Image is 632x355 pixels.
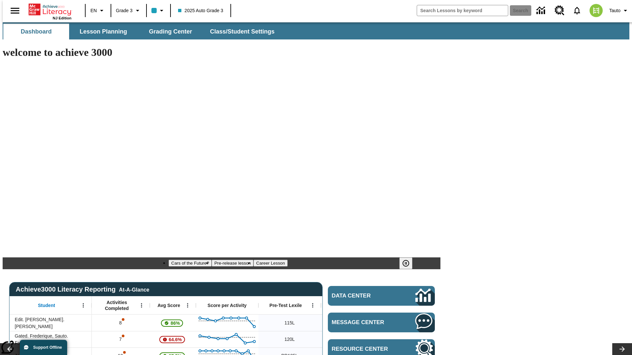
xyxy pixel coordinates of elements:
[284,336,295,343] span: 120 Lexile, Gated. Frederique, Sauto. Frederique
[166,334,185,345] span: 64.6%
[332,346,396,352] span: Resource Center
[328,313,435,332] a: Message Center
[92,331,150,347] div: 7, One or more Activity scores may be invalid., Gated. Frederique, Sauto. Frederique
[20,340,67,355] button: Support Offline
[78,300,88,310] button: Open Menu
[332,293,393,299] span: Data Center
[15,316,88,330] span: Edit. [PERSON_NAME]. [PERSON_NAME]
[183,300,193,310] button: Open Menu
[150,331,196,347] div: , 64.6%, Attention! This student's Average First Try Score of 64.6% is below 65%, Gated. Frederiq...
[116,7,133,14] span: Grade 3
[284,319,295,326] span: 115 Lexile, Edit. Lucie, Sauto. Lucie
[328,286,435,306] a: Data Center
[118,336,123,343] p: 7
[586,2,607,19] button: Select a new avatar
[29,2,71,20] div: Home
[253,260,287,267] button: Slide 3 Career Lesson
[270,302,302,308] span: Pre-Test Lexile
[3,22,629,39] div: SubNavbar
[118,319,123,326] p: 8
[399,257,419,269] div: Pause
[168,317,182,329] span: 86%
[590,4,603,17] img: avatar image
[332,319,396,326] span: Message Center
[568,2,586,19] a: Notifications
[157,302,180,308] span: Avg Score
[208,302,247,308] span: Score per Activity
[33,345,62,350] span: Support Offline
[38,302,55,308] span: Student
[29,3,71,16] a: Home
[609,7,620,14] span: Tauto
[178,7,224,14] span: 2025 Auto Grade 3
[212,260,253,267] button: Slide 2 Pre-release lesson
[417,5,508,16] input: search field
[3,46,440,59] h1: welcome to achieve 3000
[16,286,149,293] span: Achieve3000 Literacy Reporting
[607,5,632,16] button: Profile/Settings
[150,315,196,331] div: , 86%, This student's Average First Try Score 86% is above 75%, Edit. Lucie, Sauto. Lucie
[612,343,632,355] button: Lesson carousel, Next
[138,24,203,39] button: Grading Center
[113,5,144,16] button: Grade: Grade 3, Select a grade
[169,260,212,267] button: Slide 1 Cars of the Future?
[3,24,280,39] div: SubNavbar
[149,5,168,16] button: Class color is light blue. Change class color
[92,315,150,331] div: 8, One or more Activity scores may be invalid., Edit. Lucie, Sauto. Lucie
[88,5,109,16] button: Language: EN, Select a language
[551,2,568,19] a: Resource Center, Will open in new tab
[15,333,88,346] span: Gated. Frederique, Sauto. Frederique
[308,300,318,310] button: Open Menu
[21,28,52,35] span: Dashboard
[210,28,275,35] span: Class/Student Settings
[533,2,551,20] a: Data Center
[91,7,97,14] span: EN
[5,1,25,20] button: Open side menu
[53,16,71,20] span: NJ Edition
[137,300,146,310] button: Open Menu
[149,28,192,35] span: Grading Center
[70,24,136,39] button: Lesson Planning
[80,28,127,35] span: Lesson Planning
[95,299,139,311] span: Activities Completed
[399,257,412,269] button: Pause
[119,286,149,293] div: At-A-Glance
[205,24,280,39] button: Class/Student Settings
[3,24,69,39] button: Dashboard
